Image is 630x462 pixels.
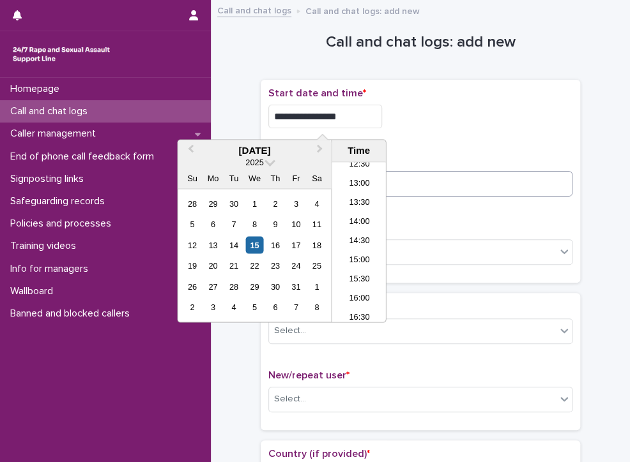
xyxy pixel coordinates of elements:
[305,3,420,17] p: Call and chat logs: add new
[204,257,222,274] div: Choose Monday, October 20th, 2025
[179,141,199,161] button: Previous Month
[332,309,386,329] li: 16:30
[245,158,263,167] span: 2025
[288,236,305,253] div: Choose Friday, October 17th, 2025
[204,216,222,233] div: Choose Monday, October 6th, 2025
[225,170,242,187] div: Tu
[308,170,325,187] div: Sa
[225,299,242,316] div: Choose Tuesday, November 4th, 2025
[266,299,284,316] div: Choose Thursday, November 6th, 2025
[204,236,222,253] div: Choose Monday, October 13th, 2025
[311,141,331,161] button: Next Month
[183,236,201,253] div: Choose Sunday, October 12th, 2025
[246,278,263,295] div: Choose Wednesday, October 29th, 2025
[217,3,291,17] a: Call and chat logs
[5,195,115,207] p: Safeguarding records
[10,41,112,67] img: rhQMoQhaT3yELyF149Cw
[308,257,325,274] div: Choose Saturday, October 25th, 2025
[5,240,86,252] p: Training videos
[5,218,121,230] p: Policies and processes
[268,88,366,98] span: Start date and time
[288,299,305,316] div: Choose Friday, November 7th, 2025
[261,33,580,52] h1: Call and chat logs: add new
[308,195,325,212] div: Choose Saturday, October 4th, 2025
[266,278,284,295] div: Choose Thursday, October 30th, 2025
[225,278,242,295] div: Choose Tuesday, October 28th, 2025
[246,170,263,187] div: We
[183,170,201,187] div: Su
[335,145,382,156] div: Time
[5,151,164,163] p: End of phone call feedback form
[246,257,263,274] div: Choose Wednesday, October 22nd, 2025
[5,308,140,320] p: Banned and blocked callers
[246,236,263,253] div: Choose Wednesday, October 15th, 2025
[268,370,350,380] span: New/repeat user
[5,263,98,275] p: Info for managers
[308,236,325,253] div: Choose Saturday, October 18th, 2025
[332,271,386,290] li: 15:30
[183,299,201,316] div: Choose Sunday, November 2nd, 2025
[332,156,386,175] li: 12:30
[288,216,305,233] div: Choose Friday, October 10th, 2025
[225,236,242,253] div: Choose Tuesday, October 14th, 2025
[332,290,386,309] li: 16:00
[288,257,305,274] div: Choose Friday, October 24th, 2025
[332,195,386,214] li: 13:30
[5,105,98,117] p: Call and chat logs
[246,299,263,316] div: Choose Wednesday, November 5th, 2025
[332,175,386,195] li: 13:00
[268,449,370,459] span: Country (if provided)
[182,193,327,318] div: month 2025-10
[204,299,222,316] div: Choose Monday, November 3rd, 2025
[308,216,325,233] div: Choose Saturday, October 11th, 2025
[266,195,284,212] div: Choose Thursday, October 2nd, 2025
[288,195,305,212] div: Choose Friday, October 3rd, 2025
[225,257,242,274] div: Choose Tuesday, October 21st, 2025
[308,299,325,316] div: Choose Saturday, November 8th, 2025
[266,216,284,233] div: Choose Thursday, October 9th, 2025
[274,324,306,338] div: Select...
[266,236,284,253] div: Choose Thursday, October 16th, 2025
[266,257,284,274] div: Choose Thursday, October 23rd, 2025
[183,257,201,274] div: Choose Sunday, October 19th, 2025
[5,128,106,140] p: Caller management
[332,214,386,233] li: 14:00
[178,145,331,156] div: [DATE]
[204,278,222,295] div: Choose Monday, October 27th, 2025
[332,233,386,252] li: 14:30
[288,278,305,295] div: Choose Friday, October 31st, 2025
[308,278,325,295] div: Choose Saturday, November 1st, 2025
[204,170,222,187] div: Mo
[183,216,201,233] div: Choose Sunday, October 5th, 2025
[204,195,222,212] div: Choose Monday, September 29th, 2025
[266,170,284,187] div: Th
[274,392,306,406] div: Select...
[246,216,263,233] div: Choose Wednesday, October 8th, 2025
[5,83,70,95] p: Homepage
[183,278,201,295] div: Choose Sunday, October 26th, 2025
[225,216,242,233] div: Choose Tuesday, October 7th, 2025
[288,170,305,187] div: Fr
[5,285,63,297] p: Wallboard
[332,252,386,271] li: 15:00
[225,195,242,212] div: Choose Tuesday, September 30th, 2025
[5,173,94,185] p: Signposting links
[246,195,263,212] div: Choose Wednesday, October 1st, 2025
[183,195,201,212] div: Choose Sunday, September 28th, 2025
